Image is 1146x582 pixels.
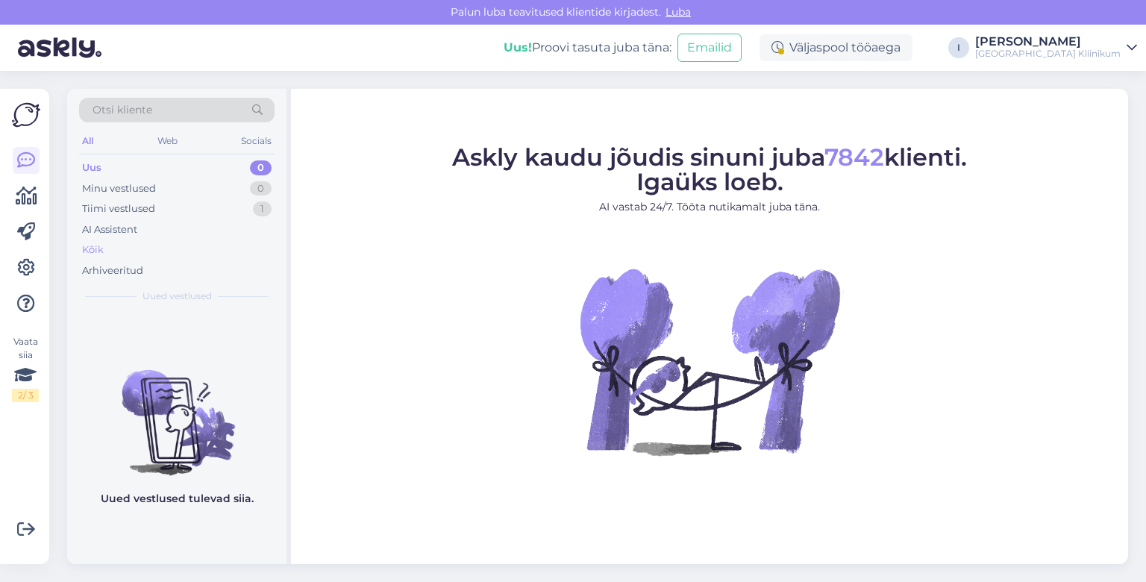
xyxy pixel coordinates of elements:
div: Uus [82,160,101,175]
div: Kõik [82,242,104,257]
button: Emailid [677,34,742,62]
div: 0 [250,160,272,175]
div: I [948,37,969,58]
span: 7842 [824,143,884,172]
a: [PERSON_NAME][GEOGRAPHIC_DATA] Kliinikum [975,36,1137,60]
div: Arhiveeritud [82,263,143,278]
div: Tiimi vestlused [82,201,155,216]
p: AI vastab 24/7. Tööta nutikamalt juba täna. [452,199,967,215]
div: [PERSON_NAME] [975,36,1121,48]
div: Web [154,131,181,151]
img: Askly Logo [12,101,40,129]
img: No Chat active [575,227,844,495]
div: Minu vestlused [82,181,156,196]
div: [GEOGRAPHIC_DATA] Kliinikum [975,48,1121,60]
div: Väljaspool tööaega [760,34,912,61]
b: Uus! [504,40,532,54]
div: 2 / 3 [12,389,39,402]
div: Proovi tasuta juba täna: [504,39,671,57]
div: 0 [250,181,272,196]
span: Uued vestlused [143,290,212,303]
div: AI Assistent [82,222,137,237]
div: Vaata siia [12,335,39,402]
div: All [79,131,96,151]
div: Socials [238,131,275,151]
span: Askly kaudu jõudis sinuni juba klienti. Igaüks loeb. [452,143,967,196]
span: Otsi kliente [93,102,152,118]
div: 1 [253,201,272,216]
p: Uued vestlused tulevad siia. [101,491,254,507]
img: No chats [67,343,286,478]
span: Luba [661,5,695,19]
